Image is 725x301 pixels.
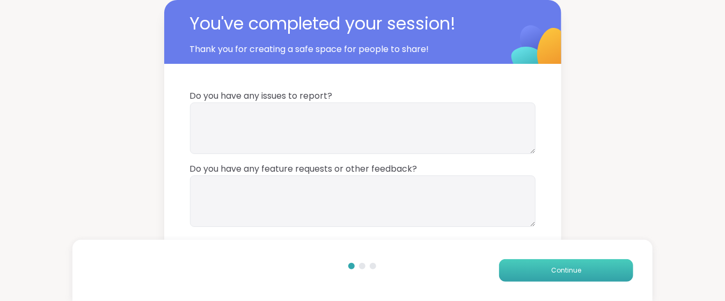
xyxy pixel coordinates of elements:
span: Thank you for creating a safe space for people to share! [190,43,485,56]
span: You've completed your session! [190,11,501,36]
span: Continue [551,266,581,275]
span: Do you have any feature requests or other feedback? [190,163,536,175]
span: Do you have any issues to report? [190,90,536,102]
button: Continue [499,259,633,282]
